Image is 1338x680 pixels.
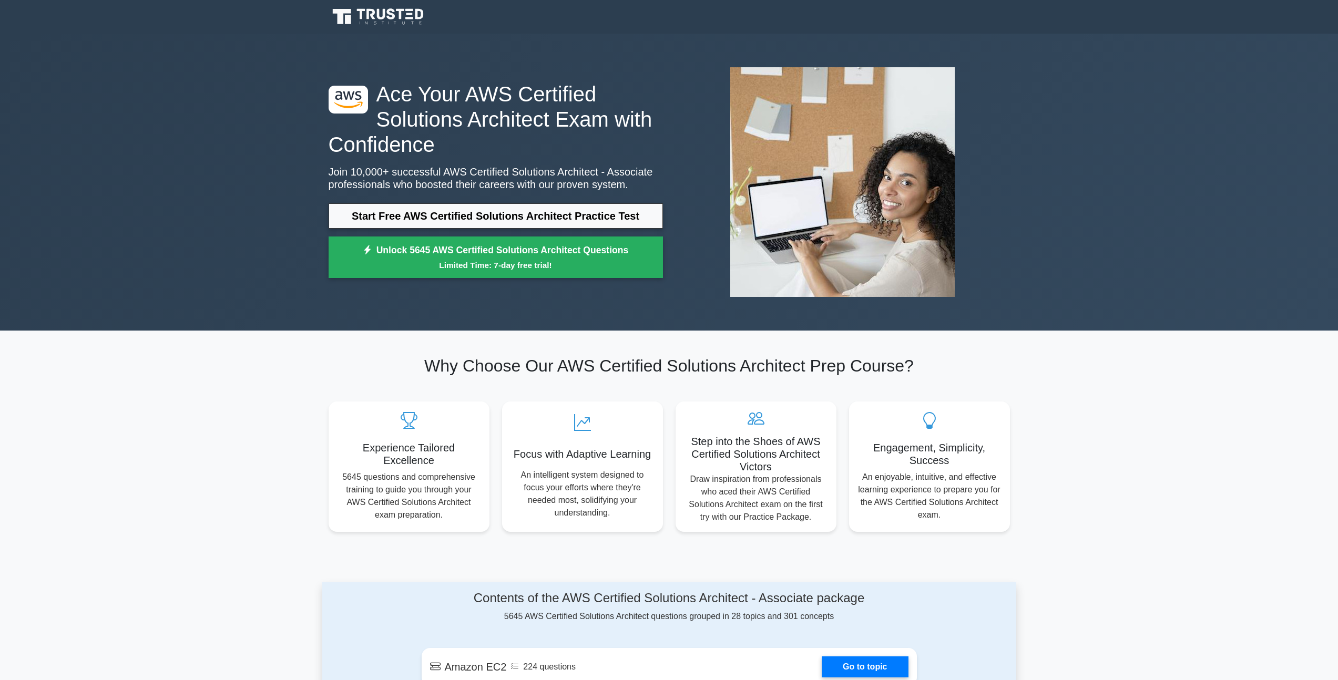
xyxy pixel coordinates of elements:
a: Go to topic [822,656,908,677]
h1: Ace Your AWS Certified Solutions Architect Exam with Confidence [329,81,663,157]
p: Join 10,000+ successful AWS Certified Solutions Architect - Associate professionals who boosted t... [329,166,663,191]
small: Limited Time: 7-day free trial! [342,259,650,271]
p: Draw inspiration from professionals who aced their AWS Certified Solutions Architect exam on the ... [684,473,828,523]
a: Unlock 5645 AWS Certified Solutions Architect QuestionsLimited Time: 7-day free trial! [329,236,663,279]
h5: Step into the Shoes of AWS Certified Solutions Architect Victors [684,435,828,473]
h2: Why Choose Our AWS Certified Solutions Architect Prep Course? [329,356,1010,376]
p: 5645 questions and comprehensive training to guide you through your AWS Certified Solutions Archi... [337,471,481,521]
a: Start Free AWS Certified Solutions Architect Practice Test [329,203,663,229]
h4: Contents of the AWS Certified Solutions Architect - Associate package [422,591,917,606]
h5: Engagement, Simplicity, Success [857,441,1002,467]
h5: Focus with Adaptive Learning [510,448,655,460]
h5: Experience Tailored Excellence [337,441,481,467]
p: An enjoyable, intuitive, and effective learning experience to prepare you for the AWS Certified S... [857,471,1002,521]
div: 5645 AWS Certified Solutions Architect questions grouped in 28 topics and 301 concepts [422,591,917,623]
p: An intelligent system designed to focus your efforts where they're needed most, solidifying your ... [510,469,655,519]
